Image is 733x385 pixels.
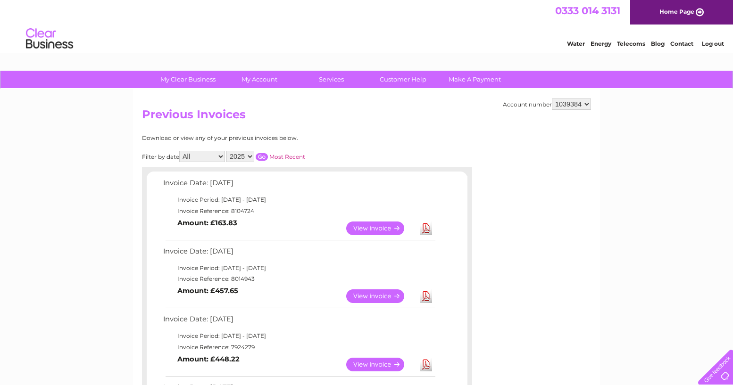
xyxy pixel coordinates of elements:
div: Clear Business is a trading name of Verastar Limited (registered in [GEOGRAPHIC_DATA] No. 3667643... [144,5,590,46]
td: Invoice Reference: 8104724 [161,205,437,217]
a: Customer Help [364,71,442,88]
td: Invoice Reference: 7924279 [161,342,437,353]
a: View [346,358,416,371]
a: View [346,289,416,303]
a: My Clear Business [149,71,227,88]
b: Amount: £457.65 [177,287,238,295]
h2: Previous Invoices [142,108,591,126]
td: Invoice Period: [DATE] - [DATE] [161,262,437,274]
div: Account number [503,98,591,110]
a: Water [567,40,585,47]
td: Invoice Date: [DATE] [161,177,437,194]
td: Invoice Period: [DATE] - [DATE] [161,330,437,342]
a: Download [420,221,432,235]
b: Amount: £163.83 [177,219,237,227]
b: Amount: £448.22 [177,355,240,363]
td: Invoice Date: [DATE] [161,313,437,330]
a: Services [292,71,370,88]
div: Filter by date [142,151,390,162]
a: Blog [651,40,665,47]
a: Energy [591,40,611,47]
a: Most Recent [269,153,305,160]
a: 0333 014 3131 [555,5,620,16]
td: Invoice Reference: 8014943 [161,273,437,285]
div: Download or view any of your previous invoices below. [142,135,390,141]
a: Log out [702,40,724,47]
a: View [346,221,416,235]
td: Invoice Period: [DATE] - [DATE] [161,194,437,205]
td: Invoice Date: [DATE] [161,245,437,262]
a: Download [420,289,432,303]
a: My Account [221,71,299,88]
a: Contact [670,40,693,47]
a: Telecoms [617,40,645,47]
img: logo.png [25,25,74,53]
a: Download [420,358,432,371]
a: Make A Payment [436,71,514,88]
